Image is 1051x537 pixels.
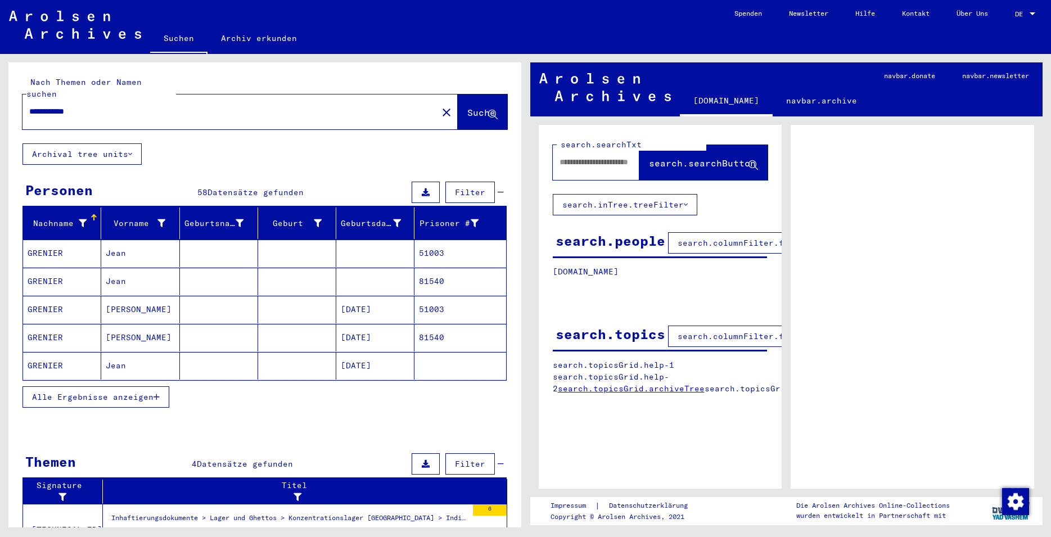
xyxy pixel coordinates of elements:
div: 6 [473,504,507,516]
div: Vorname [106,214,179,232]
mat-cell: [PERSON_NAME] [101,324,179,351]
mat-header-cell: Prisoner # [414,207,506,239]
div: Themen [25,452,76,472]
mat-header-cell: Geburt‏ [258,207,336,239]
div: Signature [28,480,94,503]
div: Titel [107,480,496,503]
div: Signature [28,480,105,503]
a: navbar.newsletter [949,62,1043,89]
div: Geburtsname [184,218,243,229]
mat-label: search.searchTxt [561,139,642,150]
span: Datensätze gefunden [208,187,304,197]
p: [DOMAIN_NAME] [553,266,768,278]
button: Archival tree units [22,143,142,165]
mat-cell: GRENIER [23,352,101,380]
div: Vorname [106,218,165,229]
mat-cell: Jean [101,268,179,295]
button: Filter [445,453,495,475]
p: Copyright © Arolsen Archives, 2021 [551,512,701,522]
span: search.columnFilter.filter [678,238,809,248]
div: Nachname [28,218,87,229]
img: Arolsen_neg.svg [9,11,141,39]
div: Personen [25,180,93,200]
button: search.columnFilter.filter [668,326,818,347]
mat-cell: GRENIER [23,240,101,267]
button: search.columnFilter.filter [668,232,818,254]
mat-header-cell: Vorname [101,207,179,239]
a: search.topicsGrid.archiveTree [558,383,705,394]
a: Archiv erkunden [208,25,310,52]
div: Geburtsname [184,214,258,232]
mat-cell: GRENIER [23,324,101,351]
span: 4 [192,459,197,469]
span: Suche [467,107,495,118]
span: Filter [455,187,485,197]
div: Geburtsdatum [341,218,401,229]
mat-header-cell: Geburtsdatum [336,207,414,239]
span: DE [1015,10,1027,18]
img: yv_logo.png [990,497,1032,525]
mat-cell: 51003 [414,240,506,267]
span: Filter [455,459,485,469]
a: navbar.donate [870,62,949,89]
mat-cell: 81540 [414,324,506,351]
div: Geburtsdatum [341,214,415,232]
div: Inhaftierungsdokumente > Lager und Ghettos > Konzentrationslager [GEOGRAPHIC_DATA] > Individuelle... [111,513,467,529]
mat-icon: close [440,106,453,119]
div: Prisoner # [419,218,478,229]
button: search.inTree.treeFilter [553,194,697,215]
img: Arolsen_neg.svg [539,73,671,101]
img: Zustimmung ändern [1002,488,1029,515]
mat-cell: GRENIER [23,296,101,323]
mat-header-cell: Geburtsname [180,207,258,239]
mat-cell: [PERSON_NAME] [101,296,179,323]
div: search.topics [556,324,665,344]
a: Suchen [150,25,208,54]
div: Titel [107,480,485,503]
mat-cell: [DATE] [336,296,414,323]
div: Geburt‏ [263,214,336,232]
mat-cell: [DATE] [336,324,414,351]
a: navbar.archive [773,87,870,114]
p: Die Arolsen Archives Online-Collections [796,500,950,511]
mat-header-cell: Nachname [23,207,101,239]
button: Alle Ergebnisse anzeigen [22,386,169,408]
mat-label: Nach Themen oder Namen suchen [26,77,142,99]
a: Impressum [551,500,595,512]
a: Datenschutzerklärung [600,500,701,512]
a: [DOMAIN_NAME] [680,87,773,116]
span: Datensätze gefunden [197,459,293,469]
mat-cell: 51003 [414,296,506,323]
span: 58 [197,187,208,197]
div: Nachname [28,214,101,232]
button: Clear [435,101,458,123]
span: search.searchButton [649,157,756,169]
div: | [551,500,701,512]
mat-cell: Jean [101,352,179,380]
span: search.columnFilter.filter [678,331,809,341]
div: Prisoner # [419,214,492,232]
mat-cell: 81540 [414,268,506,295]
button: Filter [445,182,495,203]
mat-cell: [DATE] [336,352,414,380]
span: Alle Ergebnisse anzeigen [32,392,154,402]
div: Geburt‏ [263,218,322,229]
button: search.searchButton [639,145,768,180]
mat-cell: GRENIER [23,268,101,295]
div: search.people [556,231,665,251]
mat-cell: Jean [101,240,179,267]
p: search.topicsGrid.help-1 search.topicsGrid.help-2 search.topicsGrid.manually. [553,359,768,395]
p: wurden entwickelt in Partnerschaft mit [796,511,950,521]
button: Suche [458,94,507,129]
